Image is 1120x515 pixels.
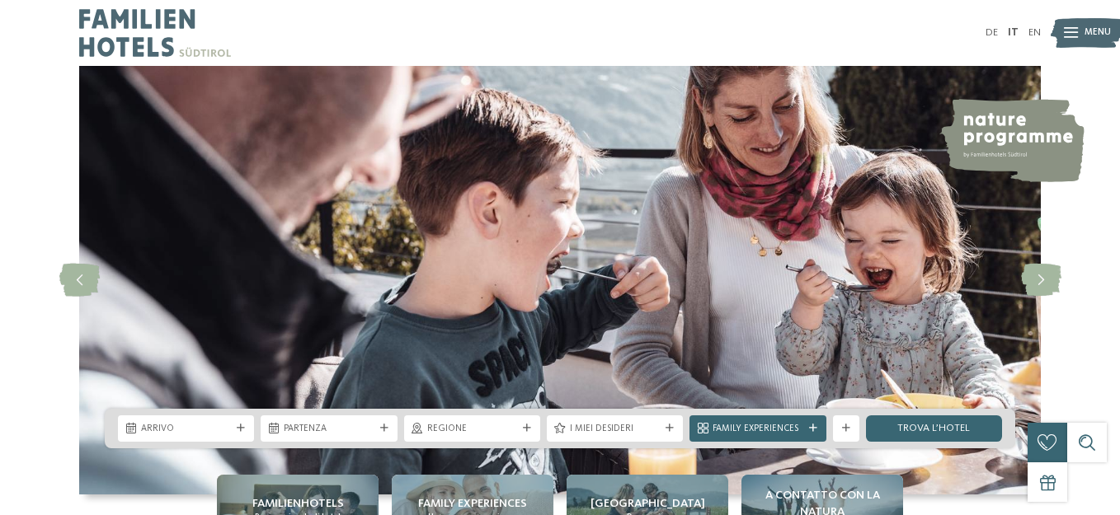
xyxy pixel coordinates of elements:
[141,423,231,436] span: Arrivo
[284,423,374,436] span: Partenza
[591,495,705,512] span: [GEOGRAPHIC_DATA]
[570,423,660,436] span: I miei desideri
[418,495,527,512] span: Family experiences
[713,423,802,436] span: Family Experiences
[252,495,344,512] span: Familienhotels
[1028,27,1041,38] a: EN
[79,66,1041,494] img: Family hotel Alto Adige: the happy family places!
[1008,27,1019,38] a: IT
[1085,26,1111,40] span: Menu
[939,99,1085,182] img: nature programme by Familienhotels Südtirol
[427,423,517,436] span: Regione
[986,27,998,38] a: DE
[866,415,1002,442] a: trova l’hotel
